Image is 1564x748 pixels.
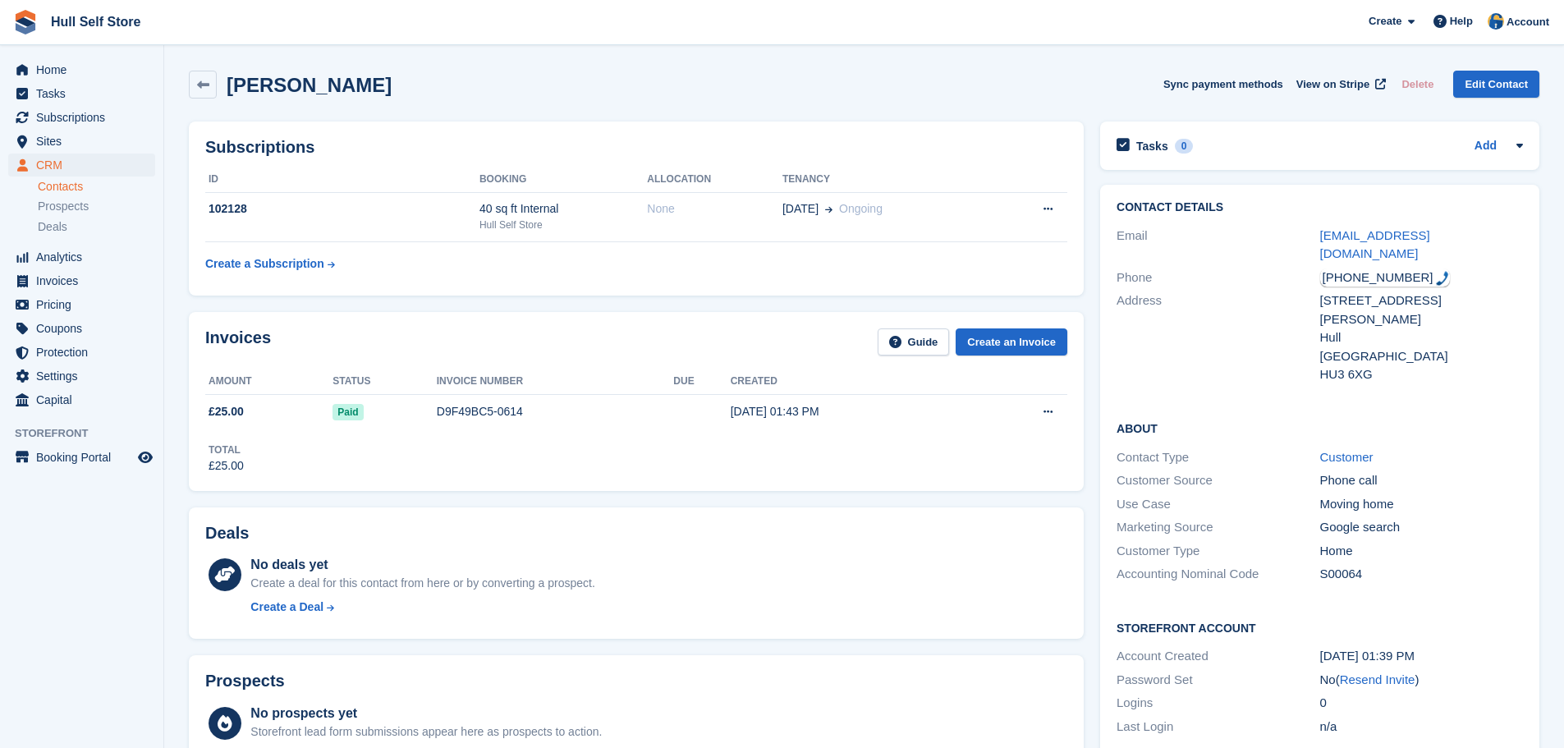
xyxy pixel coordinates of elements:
div: n/a [1320,718,1523,737]
th: Amount [205,369,333,395]
div: Logins [1117,694,1319,713]
div: 0 [1320,694,1523,713]
span: Deals [38,219,67,235]
div: 0 [1175,139,1194,154]
div: Last Login [1117,718,1319,737]
h2: Tasks [1136,139,1168,154]
a: menu [8,365,155,388]
span: Ongoing [839,202,883,215]
div: Contact Type [1117,448,1319,467]
span: Capital [36,388,135,411]
div: Phone [1117,268,1319,287]
a: menu [8,82,155,105]
a: menu [8,246,155,268]
div: Google search [1320,518,1523,537]
a: Contacts [38,179,155,195]
a: Prospects [38,198,155,215]
div: D9F49BC5-0614 [437,403,674,420]
span: Prospects [38,199,89,214]
th: ID [205,167,479,193]
h2: Storefront Account [1117,619,1523,636]
div: Email [1117,227,1319,264]
span: Home [36,58,135,81]
div: Storefront lead form submissions appear here as prospects to action. [250,723,602,741]
div: Phone call [1320,471,1523,490]
div: S00064 [1320,565,1523,584]
span: Storefront [15,425,163,442]
a: Create an Invoice [956,328,1067,356]
a: View on Stripe [1290,71,1389,98]
div: Create a Deal [250,599,323,616]
div: Home [1320,542,1523,561]
div: 40 sq ft Internal [479,200,647,218]
a: menu [8,154,155,177]
a: menu [8,269,155,292]
div: Customer Source [1117,471,1319,490]
h2: Invoices [205,328,271,356]
button: Sync payment methods [1163,71,1283,98]
h2: Deals [205,524,249,543]
div: [DATE] 01:43 PM [731,403,974,420]
h2: Subscriptions [205,138,1067,157]
a: Edit Contact [1453,71,1539,98]
span: Booking Portal [36,446,135,469]
th: Invoice number [437,369,674,395]
th: Tenancy [782,167,994,193]
span: Tasks [36,82,135,105]
div: None [647,200,782,218]
div: Hull [1320,328,1523,347]
span: ( ) [1336,672,1420,686]
a: Guide [878,328,950,356]
div: £25.00 [209,457,244,475]
div: [GEOGRAPHIC_DATA] [1320,347,1523,366]
a: Create a Deal [250,599,594,616]
span: CRM [36,154,135,177]
div: Create a deal for this contact from here or by converting a prospect. [250,575,594,592]
img: hfpfyWBK5wQHBAGPgDf9c6qAYOxxMAAAAASUVORK5CYII= [1436,271,1449,286]
div: HU3 6XG [1320,365,1523,384]
a: Hull Self Store [44,8,147,35]
div: Marketing Source [1117,518,1319,537]
span: £25.00 [209,403,244,420]
div: Total [209,443,244,457]
div: Create a Subscription [205,255,324,273]
div: Account Created [1117,647,1319,666]
a: menu [8,58,155,81]
div: 102128 [205,200,479,218]
th: Created [731,369,974,395]
div: Hull Self Store [479,218,647,232]
a: Create a Subscription [205,249,335,279]
a: Customer [1320,450,1374,464]
h2: About [1117,420,1523,436]
a: menu [8,388,155,411]
a: Deals [38,218,155,236]
div: Moving home [1320,495,1523,514]
span: [DATE] [782,200,819,218]
span: Pricing [36,293,135,316]
span: Help [1450,13,1473,30]
span: Subscriptions [36,106,135,129]
span: Create [1369,13,1401,30]
span: Protection [36,341,135,364]
div: Accounting Nominal Code [1117,565,1319,584]
a: menu [8,293,155,316]
span: Coupons [36,317,135,340]
img: Hull Self Store [1488,13,1504,30]
a: menu [8,106,155,129]
span: Paid [333,404,363,420]
a: menu [8,446,155,469]
span: View on Stripe [1296,76,1369,93]
a: Preview store [135,447,155,467]
a: Resend Invite [1340,672,1415,686]
a: Add [1475,137,1497,156]
span: Invoices [36,269,135,292]
img: stora-icon-8386f47178a22dfd0bd8f6a31ec36ba5ce8667c1dd55bd0f319d3a0aa187defe.svg [13,10,38,34]
div: No deals yet [250,555,594,575]
h2: [PERSON_NAME] [227,74,392,96]
span: Account [1507,14,1549,30]
th: Allocation [647,167,782,193]
span: Settings [36,365,135,388]
th: Status [333,369,437,395]
button: Delete [1395,71,1440,98]
a: menu [8,341,155,364]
